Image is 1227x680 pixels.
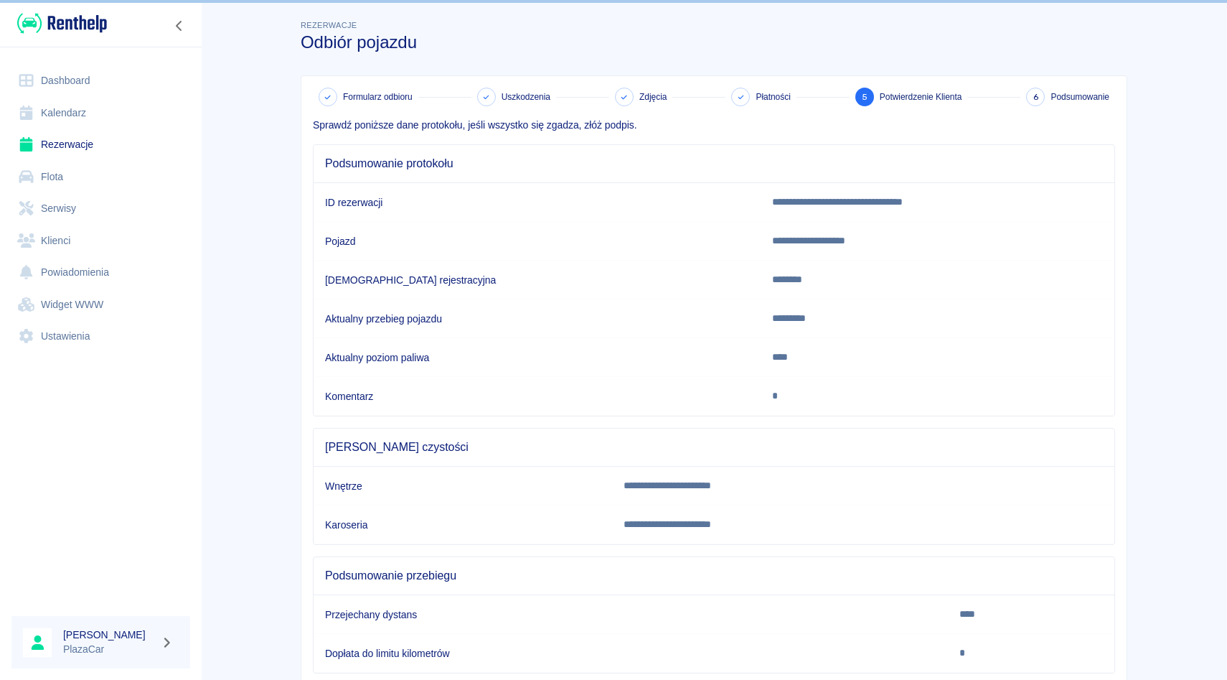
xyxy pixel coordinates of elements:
a: Flota [11,161,190,193]
span: Uszkodzenia [502,90,550,103]
span: Podsumowanie przebiegu [325,569,1103,583]
h6: Aktualny poziom paliwa [325,350,749,365]
h6: Wnętrze [325,479,601,493]
h6: [DEMOGRAPHIC_DATA] rejestracyjna [325,273,749,287]
span: Formularz odbioru [343,90,413,103]
a: Klienci [11,225,190,257]
p: Sprawdź poniższe dane protokołu, jeśli wszystko się zgadza, złóż podpis. [313,118,1115,133]
span: Płatności [756,90,790,103]
img: Renthelp logo [17,11,107,35]
a: Powiadomienia [11,256,190,289]
button: Zwiń nawigację [169,17,190,35]
span: 6 [1033,90,1038,105]
h6: Pojazd [325,234,749,248]
a: Dashboard [11,65,190,97]
span: Rezerwacje [301,21,357,29]
span: Podsumowanie protokołu [325,157,1103,171]
a: Renthelp logo [11,11,107,35]
h6: Przejechany dystans [325,607,936,622]
h6: [PERSON_NAME] [63,628,155,642]
h6: ID rezerwacji [325,195,749,210]
span: 5 [862,90,868,105]
a: Rezerwacje [11,129,190,161]
span: Potwierdzenie Klienta [880,90,962,103]
p: PlazaCar [63,642,155,657]
a: Widget WWW [11,289,190,321]
h3: Odbiór pojazdu [301,32,1127,52]
h6: Dopłata do limitu kilometrów [325,646,936,661]
h6: Komentarz [325,389,749,404]
h6: Aktualny przebieg pojazdu [325,312,749,326]
a: Kalendarz [11,97,190,129]
span: Zdjęcia [639,90,667,103]
a: Serwisy [11,192,190,225]
span: [PERSON_NAME] czystości [325,440,1103,455]
h6: Karoseria [325,518,601,532]
span: Podsumowanie [1050,90,1109,103]
a: Ustawienia [11,320,190,353]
